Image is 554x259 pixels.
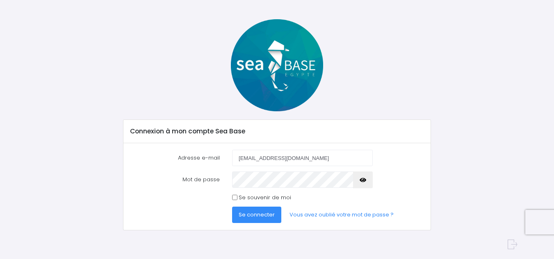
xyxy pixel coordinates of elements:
div: Connexion à mon compte Sea Base [123,120,431,143]
label: Adresse e-mail [124,150,226,166]
a: Vous avez oublié votre mot de passe ? [283,207,400,223]
label: Se souvenir de moi [239,194,291,202]
label: Mot de passe [124,171,226,188]
span: Se connecter [239,211,275,218]
button: Se connecter [232,207,281,223]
